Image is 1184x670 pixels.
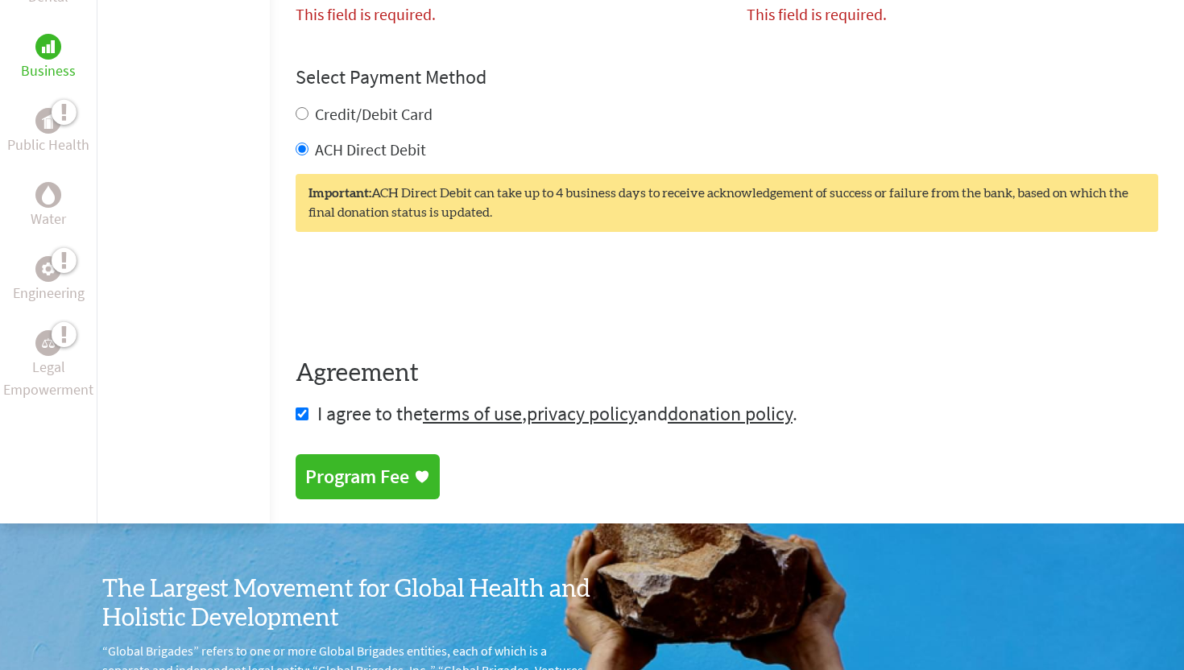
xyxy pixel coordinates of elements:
p: Water [31,208,66,230]
a: Legal EmpowermentLegal Empowerment [3,330,93,401]
div: Business [35,34,61,60]
h4: Agreement [296,359,1158,388]
h4: Select Payment Method [296,64,1158,90]
strong: Important: [308,187,371,200]
h3: The Largest Movement for Global Health and Holistic Development [102,575,592,633]
div: Program Fee [305,464,409,490]
label: Credit/Debit Card [315,104,433,124]
img: Water [42,185,55,204]
a: Program Fee [296,454,440,499]
p: Business [21,60,76,82]
img: Engineering [42,263,55,275]
a: terms of use [423,401,522,426]
p: Public Health [7,134,89,156]
p: Engineering [13,282,85,304]
label: This field is required. [296,3,436,26]
a: privacy policy [527,401,637,426]
div: Engineering [35,256,61,282]
img: Legal Empowerment [42,338,55,348]
a: EngineeringEngineering [13,256,85,304]
a: Public HealthPublic Health [7,108,89,156]
a: WaterWater [31,182,66,230]
label: This field is required. [747,3,887,26]
p: Legal Empowerment [3,356,93,401]
div: Public Health [35,108,61,134]
span: I agree to the , and . [317,401,797,426]
img: Public Health [42,113,55,129]
label: ACH Direct Debit [315,139,426,159]
div: Legal Empowerment [35,330,61,356]
div: Water [35,182,61,208]
a: donation policy [668,401,793,426]
img: Business [42,40,55,53]
a: BusinessBusiness [21,34,76,82]
iframe: reCAPTCHA [296,264,540,327]
div: ACH Direct Debit can take up to 4 business days to receive acknowledgement of success or failure ... [296,174,1158,232]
